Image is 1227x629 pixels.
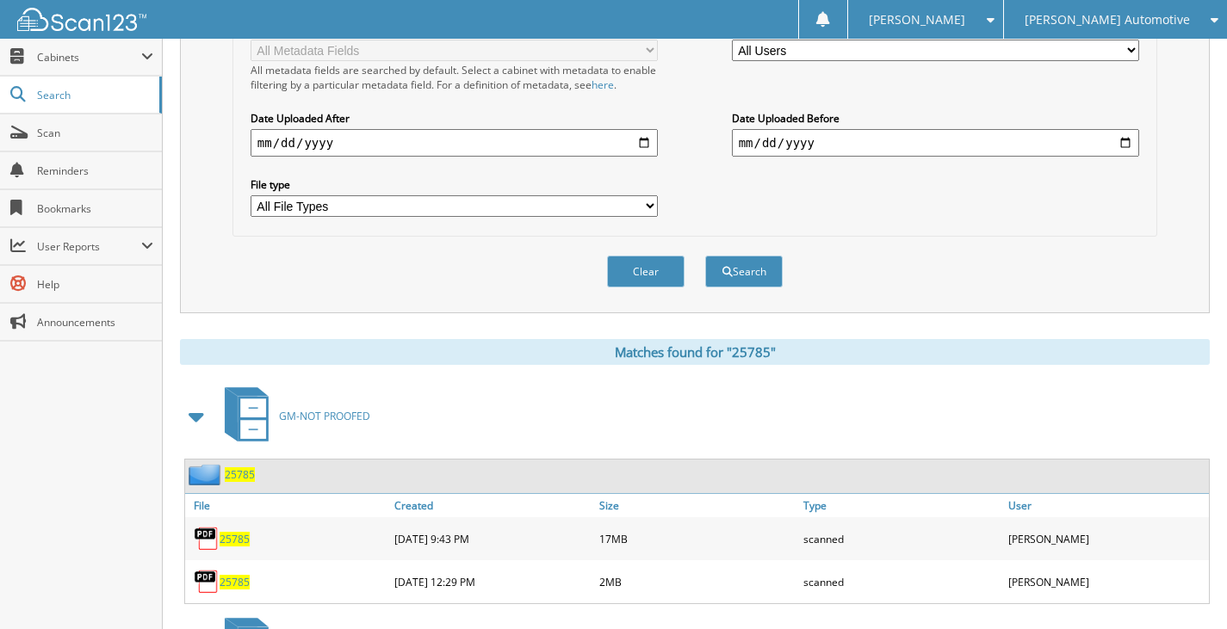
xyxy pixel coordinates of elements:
div: All metadata fields are searched by default. Select a cabinet with metadata to enable filtering b... [251,63,659,92]
span: Scan [37,126,153,140]
div: [DATE] 9:43 PM [390,521,595,556]
a: Type [799,494,1004,517]
span: User Reports [37,239,141,254]
label: Date Uploaded After [251,111,659,126]
span: [PERSON_NAME] Automotive [1025,15,1190,25]
button: Clear [607,256,685,287]
img: scan123-logo-white.svg [17,8,146,31]
div: [PERSON_NAME] [1004,521,1209,556]
div: scanned [799,521,1004,556]
div: [DATE] 12:29 PM [390,564,595,599]
span: Help [37,277,153,292]
a: User [1004,494,1209,517]
iframe: Chat Widget [1141,546,1227,629]
label: File type [251,177,659,192]
img: folder2.png [189,464,225,485]
span: Search [37,88,151,102]
span: Reminders [37,163,153,178]
a: 25785 [225,467,255,482]
div: 17MB [595,521,800,556]
input: end [732,129,1140,157]
img: PDF.png [194,526,220,552]
span: Bookmarks [37,201,153,216]
span: Announcements [37,315,153,330]
span: Cabinets [37,50,141,65]
a: 25785 [220,575,250,589]
a: GM-NOT PROOFED [214,382,370,450]
a: Size [595,494,800,517]
a: here [592,77,614,92]
a: File [185,494,390,517]
img: PDF.png [194,569,220,595]
span: GM-NOT PROOFED [279,409,370,423]
span: [PERSON_NAME] [869,15,965,25]
div: Matches found for "25785" [180,339,1210,365]
a: 25785 [220,532,250,546]
div: 2MB [595,564,800,599]
label: Date Uploaded Before [732,111,1140,126]
a: Created [390,494,595,517]
div: [PERSON_NAME] [1004,564,1209,599]
button: Search [705,256,783,287]
div: scanned [799,564,1004,599]
input: start [251,129,659,157]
